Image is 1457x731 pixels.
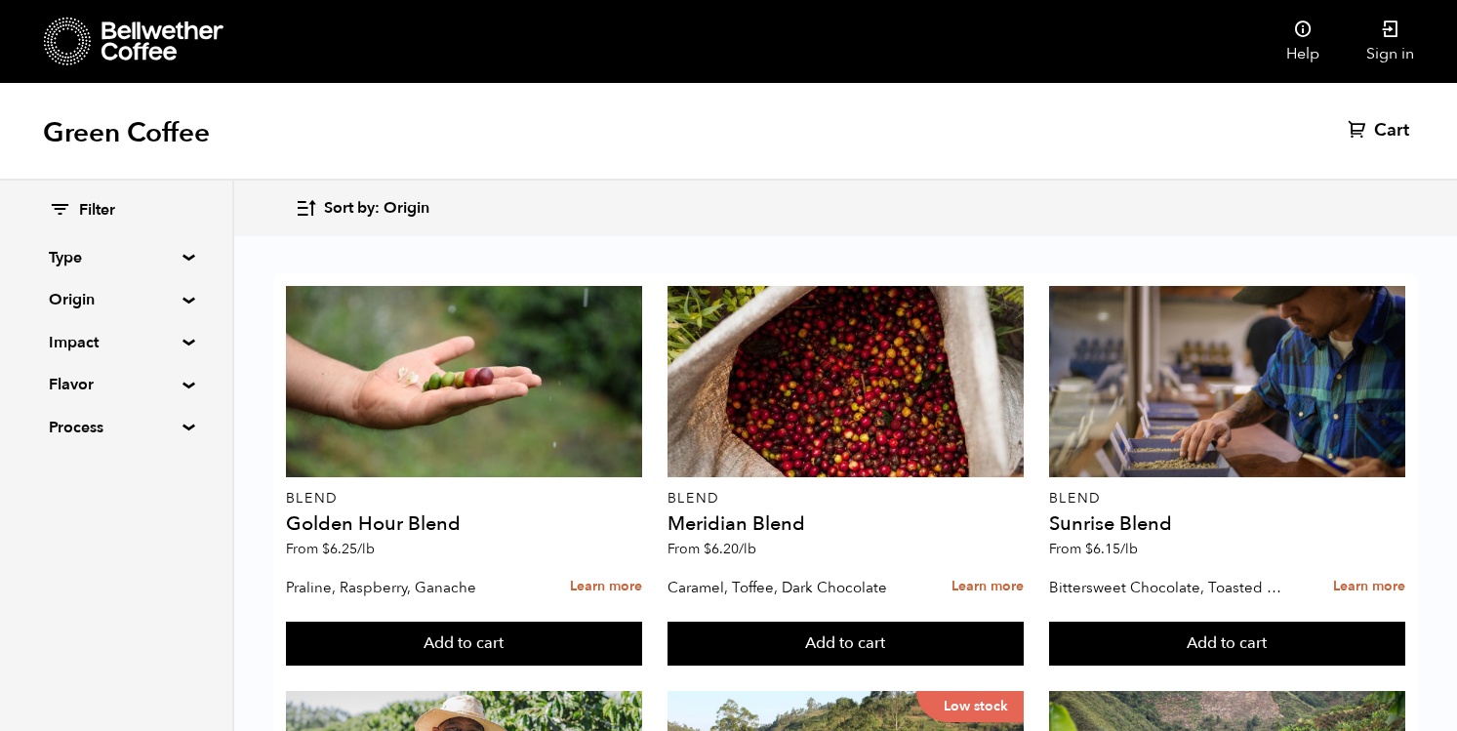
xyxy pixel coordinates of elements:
[570,566,642,608] a: Learn more
[704,540,756,558] bdi: 6.20
[324,198,429,220] span: Sort by: Origin
[1049,514,1406,534] h4: Sunrise Blend
[49,416,183,439] summary: Process
[1049,540,1138,558] span: From
[1374,119,1409,142] span: Cart
[704,540,711,558] span: $
[739,540,756,558] span: /lb
[1049,622,1406,667] button: Add to cart
[1085,540,1138,558] bdi: 6.15
[322,540,375,558] bdi: 6.25
[49,373,183,396] summary: Flavor
[49,246,183,269] summary: Type
[49,331,183,354] summary: Impact
[951,566,1024,608] a: Learn more
[668,540,756,558] span: From
[322,540,330,558] span: $
[668,573,911,602] p: Caramel, Toffee, Dark Chocolate
[668,622,1025,667] button: Add to cart
[1049,492,1406,506] p: Blend
[668,492,1025,506] p: Blend
[286,622,643,667] button: Add to cart
[1120,540,1138,558] span: /lb
[1049,573,1292,602] p: Bittersweet Chocolate, Toasted Marshmallow, Candied Orange, Praline
[286,573,529,602] p: Praline, Raspberry, Ganache
[43,115,210,150] h1: Green Coffee
[49,288,183,311] summary: Origin
[916,691,1024,722] p: Low stock
[286,540,375,558] span: From
[357,540,375,558] span: /lb
[295,185,429,231] button: Sort by: Origin
[1348,119,1414,142] a: Cart
[286,514,643,534] h4: Golden Hour Blend
[668,514,1025,534] h4: Meridian Blend
[79,200,115,222] span: Filter
[286,492,643,506] p: Blend
[1333,566,1405,608] a: Learn more
[1085,540,1093,558] span: $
